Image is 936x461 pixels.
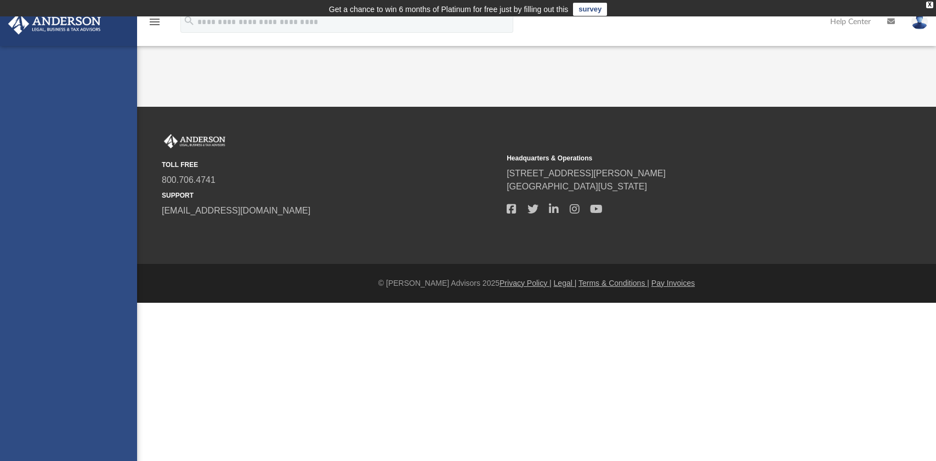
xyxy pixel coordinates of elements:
[507,169,666,178] a: [STREET_ADDRESS][PERSON_NAME]
[507,182,647,191] a: [GEOGRAPHIC_DATA][US_STATE]
[329,3,569,16] div: Get a chance to win 6 months of Platinum for free just by filling out this
[162,191,499,200] small: SUPPORT
[162,175,215,185] a: 800.706.4741
[5,13,104,34] img: Anderson Advisors Platinum Portal
[162,206,310,215] a: [EMAIL_ADDRESS][DOMAIN_NAME]
[926,2,933,8] div: close
[183,15,195,27] i: search
[554,279,577,287] a: Legal |
[137,278,936,289] div: © [PERSON_NAME] Advisors 2025
[651,279,695,287] a: Pay Invoices
[162,160,499,170] small: TOLL FREE
[148,21,161,28] a: menu
[573,3,607,16] a: survey
[507,153,844,163] small: Headquarters & Operations
[578,279,649,287] a: Terms & Conditions |
[500,279,552,287] a: Privacy Policy |
[148,15,161,28] i: menu
[162,134,228,148] img: Anderson Advisors Platinum Portal
[911,14,928,30] img: User Pic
